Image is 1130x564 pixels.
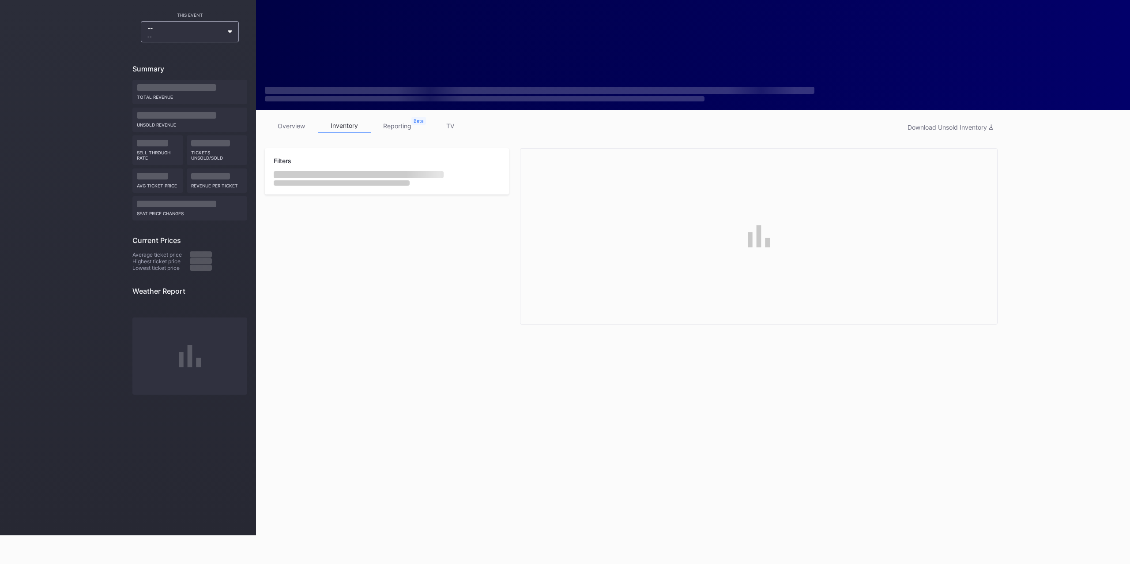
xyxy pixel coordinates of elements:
[137,207,243,216] div: seat price changes
[132,64,247,73] div: Summary
[903,121,998,133] button: Download Unsold Inventory
[137,179,179,188] div: Avg ticket price
[132,251,190,258] div: Average ticket price
[132,265,190,271] div: Lowest ticket price
[908,123,993,131] div: Download Unsold Inventory
[274,157,500,164] div: Filters
[137,146,179,161] div: Sell Through Rate
[318,119,371,133] a: inventory
[132,258,190,265] div: Highest ticket price
[137,119,243,127] div: Unsold Revenue
[371,119,424,133] a: reporting
[137,91,243,100] div: Total Revenue
[132,12,247,18] div: This Event
[265,119,318,133] a: overview
[147,24,223,39] div: --
[424,119,477,133] a: TV
[132,236,247,245] div: Current Prices
[191,179,243,188] div: Revenue per ticket
[147,34,223,39] div: --
[132,287,247,295] div: Weather Report
[191,146,243,161] div: Tickets Unsold/Sold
